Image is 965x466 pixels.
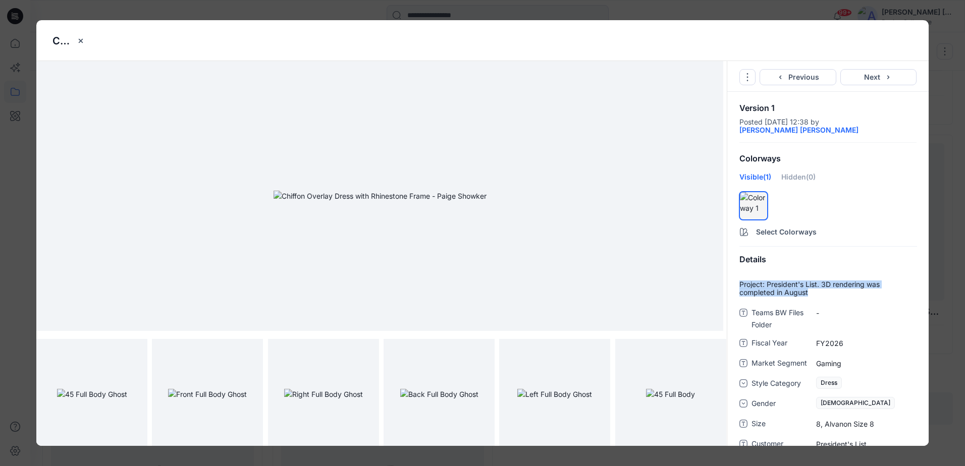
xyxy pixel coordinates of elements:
[750,193,766,209] div: There must be at least one visible colorway
[284,389,363,399] img: Right Full Body Ghost
[727,146,929,171] div: Colorways
[400,389,478,399] img: Back Full Body Ghost
[752,418,812,432] span: Size
[739,192,768,220] div: hide/show colorwayColorway 1
[752,397,812,412] span: Gender
[760,69,836,85] button: Previous
[739,171,771,190] div: Visible (1)
[816,397,895,409] span: [DEMOGRAPHIC_DATA]
[816,419,917,429] span: 8, Alvanon Size 8
[840,69,917,85] button: Next
[739,69,756,85] button: Options
[816,439,917,449] span: President's List
[517,389,592,399] img: Left Full Body Ghost
[57,389,127,399] img: 45 Full Body Ghost
[816,377,842,389] span: Dress
[752,438,812,452] span: Customer
[739,118,917,134] div: Posted [DATE] 12:38 by
[739,280,917,297] p: Project: President's List. 3D rendering was completed in August
[727,247,929,272] div: Details
[752,357,812,371] span: Market Segment
[781,171,816,190] div: Hidden (0)
[73,33,89,49] button: close-btn
[646,389,695,399] img: 45 Full Body
[752,377,812,391] span: Style Category
[168,389,247,399] img: Front Full Body Ghost
[739,104,917,112] p: Version 1
[752,307,812,331] span: Teams BW Files Folder
[52,33,73,48] p: Chiffon Overlay Dress with Rhinestone Frame - [PERSON_NAME]
[274,191,487,201] img: Chiffon Overlay Dress with Rhinestone Frame - Paige Showker
[816,338,917,348] span: FY2026
[816,358,917,369] span: Gaming
[752,337,812,351] span: Fiscal Year
[739,126,859,134] a: [PERSON_NAME] [PERSON_NAME]
[816,308,917,318] span: -
[727,222,929,238] button: Select Colorways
